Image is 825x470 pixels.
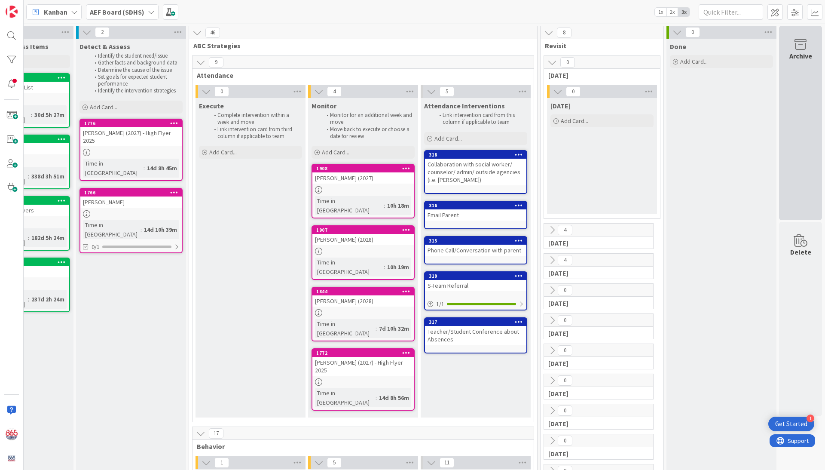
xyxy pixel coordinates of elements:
div: 1776 [84,120,182,126]
li: Set goals for expected student performance [90,74,181,88]
div: 1 [807,415,814,422]
a: 1772[PERSON_NAME] (2027) - High Flyer 2025Time in [GEOGRAPHIC_DATA]:14d 8h 56m [312,348,415,411]
span: August 2025 [550,101,571,110]
span: 0 [558,436,572,446]
span: Add Card... [322,148,349,156]
div: 317Teacher/Student Conference about Absences [425,318,526,345]
span: Behavior [197,442,523,451]
span: Attendance Interventions [424,101,505,110]
div: 316 [425,202,526,209]
div: 319 [429,273,526,279]
div: [PERSON_NAME] (2027) - High Flyer 2025 [312,357,414,376]
div: Teacher/Student Conference about Absences [425,326,526,345]
span: Kanban [44,7,67,17]
div: 315 [429,238,526,244]
div: 316 [429,203,526,209]
div: 182d 5h 24m [29,233,67,243]
span: Add Card... [561,117,588,125]
div: 318 [425,151,526,159]
li: Identify the intervention strategies [90,87,181,94]
span: : [376,393,377,402]
input: Quick Filter... [699,4,763,20]
div: 1772 [312,349,414,357]
div: Archive [789,51,812,61]
span: 1x [655,8,666,16]
div: 10h 19m [385,262,411,272]
span: Add Card... [434,135,462,142]
div: Time in [GEOGRAPHIC_DATA] [315,388,376,407]
span: : [28,295,29,304]
li: Identify the student need/issue [90,52,181,59]
div: 30d 5h 27m [32,110,67,120]
span: 0 [558,315,572,326]
div: 1844 [316,289,414,295]
div: 1908 [312,165,414,172]
span: 2x [666,8,678,16]
span: 0 [566,86,581,97]
span: August 2025 [548,71,649,80]
span: : [384,262,385,272]
span: February 2026 [548,389,642,398]
span: 0 [214,86,229,97]
div: 14d 8h 56m [377,393,411,402]
div: 1908 [316,166,414,172]
div: Time in [GEOGRAPHIC_DATA] [83,159,144,178]
span: Add Card... [209,148,237,156]
div: 1772[PERSON_NAME] (2027) - High Flyer 2025 [312,349,414,376]
span: : [376,324,377,333]
span: Done [670,42,686,51]
div: 1766 [84,190,182,196]
div: 317 [429,319,526,325]
span: 4 [558,225,572,235]
div: 316Email Parent [425,202,526,221]
a: 1766[PERSON_NAME]Time in [GEOGRAPHIC_DATA]:14d 10h 39m0/1 [79,188,183,253]
span: : [28,233,29,243]
span: 0 [685,27,700,37]
span: 4 [327,86,342,97]
span: November 2025 [548,299,642,307]
a: 1908[PERSON_NAME] (2027)Time in [GEOGRAPHIC_DATA]:10h 18m [312,164,415,218]
span: 11 [440,458,454,468]
div: [PERSON_NAME] [80,197,182,208]
div: 1/1 [425,299,526,310]
span: 0 [560,57,575,68]
div: 319 [425,272,526,280]
span: Attendance [197,71,523,80]
div: 237d 2h 24m [29,295,67,304]
img: Visit kanbanzone.com [6,6,18,18]
span: Support [18,1,39,12]
span: 8 [557,28,571,38]
div: 1766 [80,189,182,197]
b: AEF Board (SDHS) [90,8,144,16]
li: Link intervention card from this column if applicable to team [434,112,526,126]
div: Delete [790,247,811,257]
span: March 2026 [548,419,642,428]
div: 14d 8h 45m [145,163,179,173]
div: [PERSON_NAME] (2027) - High Flyer 2025 [80,127,182,146]
span: 5 [440,86,454,97]
span: October 2025 [548,269,642,277]
span: Detect & Assess [79,42,130,51]
div: 7d 10h 32m [377,324,411,333]
span: : [384,201,385,210]
div: 1844[PERSON_NAME] (2028) [312,288,414,307]
div: 1766[PERSON_NAME] [80,189,182,208]
span: 9 [209,57,223,68]
div: 1907 [312,226,414,234]
div: S-Team Referral [425,280,526,291]
div: Time in [GEOGRAPHIC_DATA] [315,196,384,215]
div: 315 [425,237,526,245]
img: avatar [6,452,18,464]
div: Time in [GEOGRAPHIC_DATA] [315,319,376,338]
span: 5 [327,458,342,468]
span: 0 [558,345,572,356]
div: 14d 10h 39m [142,225,179,234]
span: 0 [558,285,572,295]
a: 318Collaboration with social worker/ counselor/ admin/ outside agencies (i.e. [PERSON_NAME]) [424,150,527,194]
div: Open Get Started checklist, remaining modules: 1 [768,417,814,431]
span: Add Card... [90,103,117,111]
a: 1907[PERSON_NAME] (2028)Time in [GEOGRAPHIC_DATA]:10h 19m [312,225,415,280]
span: 2 [95,27,110,37]
div: Email Parent [425,209,526,221]
div: 319S-Team Referral [425,272,526,291]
